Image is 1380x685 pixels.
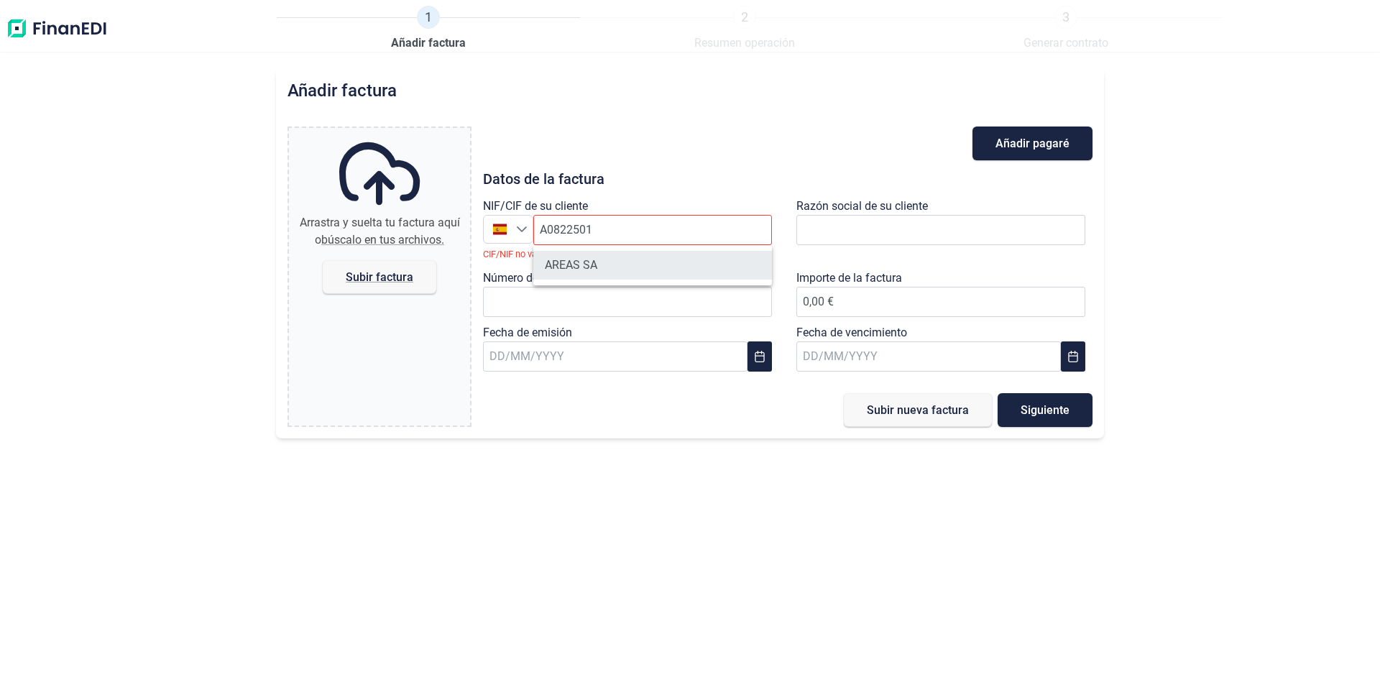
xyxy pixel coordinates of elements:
[998,393,1092,427] button: Siguiente
[483,198,588,215] label: NIF/CIF de su cliente
[417,6,440,29] span: 1
[321,233,444,247] span: búscalo en tus archivos.
[995,138,1069,149] span: Añadir pagaré
[533,251,772,280] li: AREAS SA
[796,270,902,287] label: Importe de la factura
[1021,405,1069,415] span: Siguiente
[796,198,928,215] label: Razón social de su cliente
[391,35,466,52] span: Añadir factura
[483,270,578,287] label: Número de factura
[867,405,969,415] span: Subir nueva factura
[972,127,1092,160] button: Añadir pagaré
[747,341,772,372] button: Choose Date
[493,222,507,236] img: ES
[6,6,108,52] img: Logo de aplicación
[287,81,397,101] h2: Añadir factura
[796,324,907,341] label: Fecha de vencimiento
[1061,341,1085,372] button: Choose Date
[516,216,533,243] div: Seleccione un país
[483,172,1092,186] h3: Datos de la factura
[346,272,413,282] span: Subir factura
[483,249,553,259] small: CIF/NIF no válido.
[391,6,466,52] a: 1Añadir factura
[483,341,747,372] input: DD/MM/YYYY
[295,214,464,249] div: Arrastra y suelta tu factura aquí o
[844,393,992,427] button: Subir nueva factura
[483,324,572,341] label: Fecha de emisión
[796,341,1061,372] input: DD/MM/YYYY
